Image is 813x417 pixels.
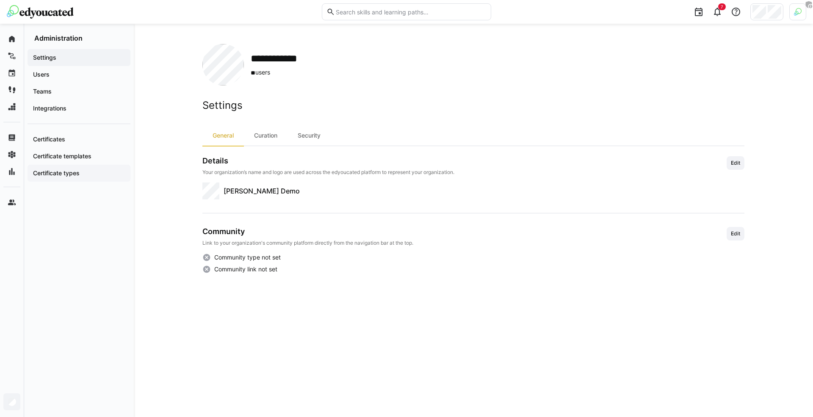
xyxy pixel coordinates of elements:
[721,4,723,9] span: 7
[202,99,744,112] h2: Settings
[251,68,315,77] span: users
[202,227,413,236] h3: Community
[202,240,413,246] p: Link to your organization's community platform directly from the navigation bar at the top.
[288,125,331,146] div: Security
[202,156,454,166] h3: Details
[214,265,277,273] span: Community link not set
[214,253,281,262] span: Community type not set
[730,230,741,237] span: Edit
[727,227,744,240] button: Edit
[202,125,244,146] div: General
[224,186,300,196] span: [PERSON_NAME] Demo
[202,169,454,176] p: Your organization’s name and logo are used across the edyoucated platform to represent your organ...
[335,8,487,16] input: Search skills and learning paths…
[244,125,288,146] div: Curation
[730,160,741,166] span: Edit
[727,156,744,170] button: Edit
